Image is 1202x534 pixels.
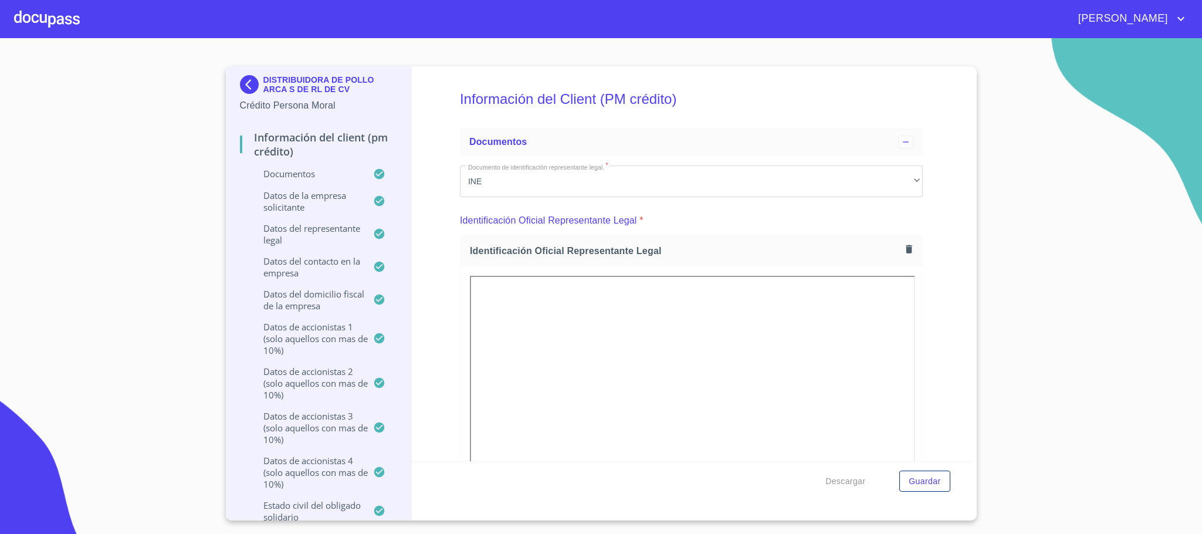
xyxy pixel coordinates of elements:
[469,137,527,147] span: Documentos
[240,130,398,158] p: Información del Client (PM crédito)
[460,214,637,228] p: Identificación Oficial Representante Legal
[470,245,901,257] span: Identificación Oficial Representante Legal
[825,474,865,489] span: Descargar
[240,455,374,490] p: Datos de accionistas 4 (solo aquellos con mas de 10%)
[1069,9,1188,28] button: account of current user
[240,288,374,312] p: Datos del domicilio fiscal de la empresa
[240,75,263,94] img: Docupass spot blue
[240,168,374,180] p: Documentos
[899,471,950,492] button: Guardar
[909,474,940,489] span: Guardar
[240,366,374,401] p: Datos de accionistas 2 (solo aquellos con mas de 10%)
[240,499,374,523] p: Estado Civil del Obligado Solidario
[240,75,398,99] div: DISTRIBUIDORA DE POLLO ARCA S DE RL DE CV
[240,222,374,246] p: Datos del representante legal
[240,321,374,356] p: Datos de accionistas 1 (solo aquellos con mas de 10%)
[460,165,923,197] div: INE
[821,471,870,492] button: Descargar
[460,128,923,156] div: Documentos
[240,190,374,213] p: Datos de la empresa solicitante
[240,410,374,445] p: Datos de accionistas 3 (solo aquellos con mas de 10%)
[240,255,374,279] p: Datos del contacto en la empresa
[263,75,398,94] p: DISTRIBUIDORA DE POLLO ARCA S DE RL DE CV
[240,99,398,113] p: Crédito Persona Moral
[1069,9,1174,28] span: [PERSON_NAME]
[460,75,923,123] h5: Información del Client (PM crédito)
